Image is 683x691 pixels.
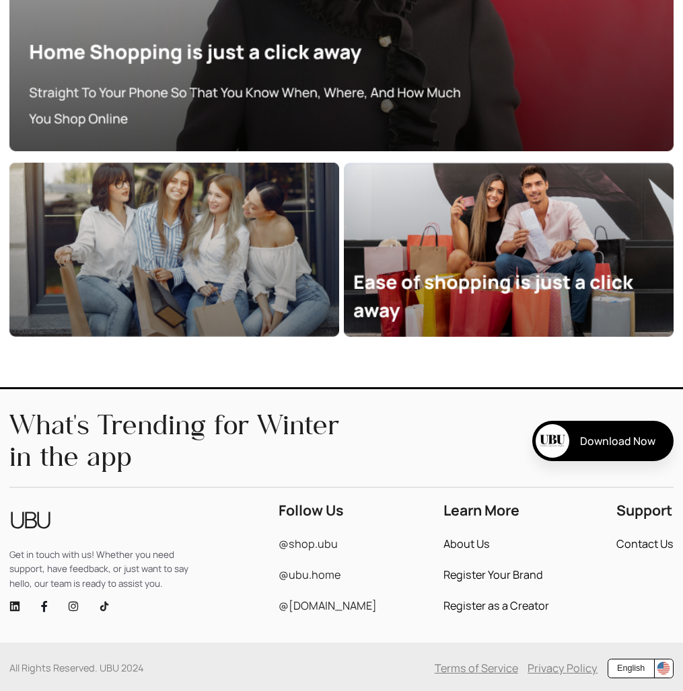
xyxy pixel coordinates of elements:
[443,538,490,550] a: About Us
[9,163,339,337] img: blog-image2-Lg_knVT7.png
[68,600,79,613] a: instagram
[279,502,344,519] span: Follow Us
[279,600,377,612] a: @[DOMAIN_NAME]
[9,601,20,612] span: linkedin
[657,661,670,675] img: KCP9hNw1sZAAAAAElFTkSuQmCC
[68,601,79,612] span: instagram
[9,409,346,472] span: What's Trending for Winter in the app
[9,662,143,675] span: All Rights Reserved. UBU 2024
[99,601,110,612] span: tik-tok
[344,163,674,337] img: blog-image3-Dvm-VHXL.png
[528,662,598,675] a: Privacy Policy
[536,424,569,458] img: store
[617,662,645,676] span: English
[279,569,340,581] a: @ubu.home
[279,567,340,582] span: @ubu.home
[9,548,211,590] span: Get in touch with us! Whether you need support, have feedback, or just want to say hello, our tea...
[435,662,518,675] a: Terms of Service
[9,502,50,538] span: UBU
[99,600,110,613] a: tik-tok
[616,502,672,519] span: Support
[279,598,377,613] span: @[DOMAIN_NAME]
[443,600,549,612] a: Register as a Creator
[616,538,674,550] a: Contact Us
[608,659,655,678] button: English
[443,502,519,519] span: Learn More
[580,434,655,448] span: Download Now
[279,536,338,551] span: @shop.ubu
[443,569,543,581] a: Register Your Brand
[279,538,338,550] a: @shop.ubu
[41,600,48,612] img: fb-logo
[9,600,20,613] a: linkedin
